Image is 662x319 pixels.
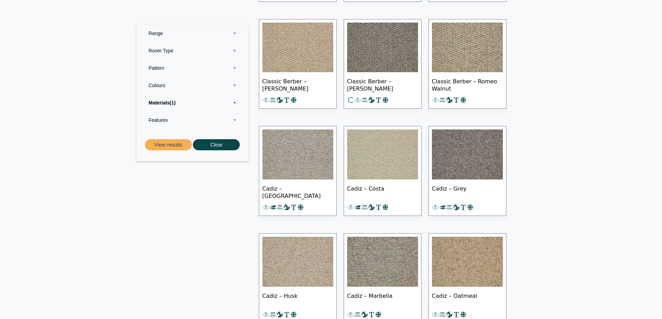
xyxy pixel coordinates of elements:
[347,179,418,204] span: Cadiz – Costa
[347,287,418,311] span: Cadiz – Marbella
[142,24,243,42] label: Range
[432,129,503,179] img: Cadiz-Grey
[262,287,333,311] span: Cadiz – Husk
[432,237,503,287] img: Cadiz Oatmeal
[259,19,337,109] a: Classic Berber – [PERSON_NAME]
[347,237,418,287] img: Cadiz-Marbella
[347,72,418,96] span: Classic Berber – [PERSON_NAME]
[142,111,243,128] label: Features
[344,126,422,216] a: Cadiz – Costa
[142,59,243,76] label: Pattern
[432,179,503,204] span: Cadiz – Grey
[142,42,243,59] label: Room Type
[262,237,333,287] img: Cadiz-Husk
[428,126,506,216] a: Cadiz – Grey
[262,23,333,73] img: Classic Berber Romeo Dune
[347,23,418,73] img: Classic Berber Romeo Slate
[262,179,333,204] span: Cadiz – [GEOGRAPHIC_DATA]
[344,19,422,109] a: Classic Berber – [PERSON_NAME]
[142,94,243,111] label: Materials
[428,19,506,109] a: Classic Berber – Romeo Walnut
[259,126,337,216] a: Cadiz – [GEOGRAPHIC_DATA]
[432,72,503,96] span: Classic Berber – Romeo Walnut
[193,139,240,150] button: Clear
[145,139,192,150] button: View results
[142,76,243,94] label: Colours
[262,129,333,179] img: Cadiz-Cathedral
[170,100,175,105] span: 1
[262,72,333,96] span: Classic Berber – [PERSON_NAME]
[432,287,503,311] span: Cadiz – Oatmeal
[432,23,503,73] img: Classic Berber Romeo Walnut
